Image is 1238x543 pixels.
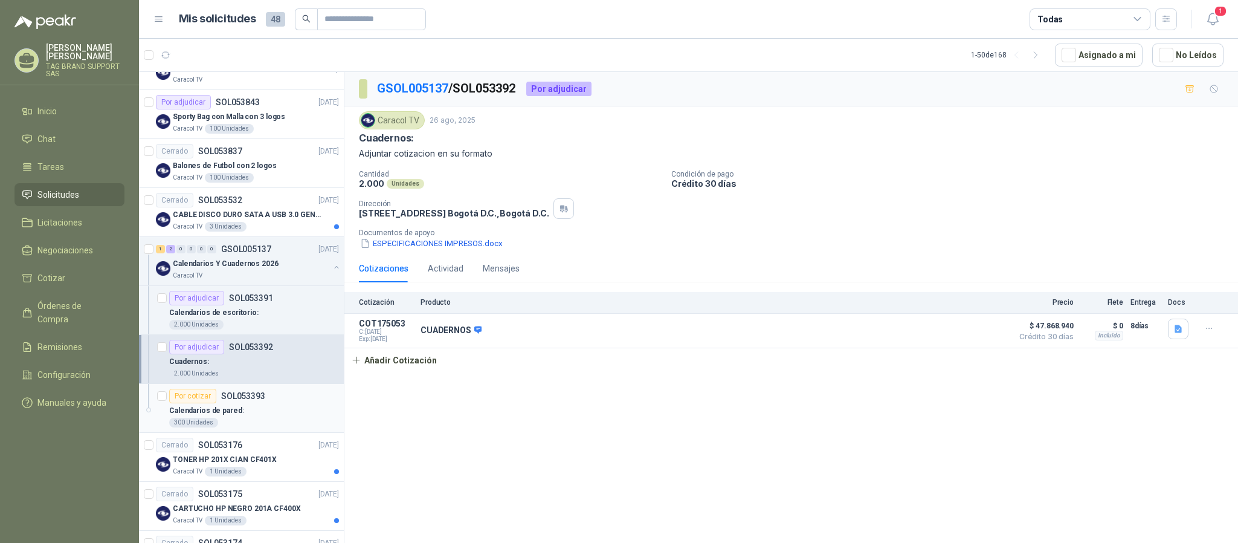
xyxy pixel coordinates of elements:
p: $ 0 [1081,319,1123,333]
p: Caracol TV [173,75,202,85]
p: Documentos de apoyo [359,229,1233,237]
div: 1 Unidades [205,467,247,476]
span: Inicio [37,105,57,118]
p: [PERSON_NAME] [PERSON_NAME] [46,44,124,60]
a: Manuales y ayuda [15,391,124,414]
p: SOL053391 [229,294,273,302]
p: CABLE DISCO DURO SATA A USB 3.0 GENERICO [173,209,323,221]
p: TAG BRAND SUPPORT SAS [46,63,124,77]
span: $ 47.868.940 [1013,319,1074,333]
div: Todas [1037,13,1063,26]
span: 1 [1214,5,1227,17]
a: Tareas [15,155,124,178]
p: Calendarios Y Cuadernos 2026 [173,258,279,270]
img: Company Logo [361,114,375,127]
p: Calendarios de pared: [169,405,243,417]
p: SOL053532 [198,196,242,204]
p: Flete [1081,298,1123,307]
p: Crédito 30 días [671,178,1233,189]
span: Solicitudes [37,188,79,201]
img: Logo peakr [15,15,76,29]
p: Caracol TV [173,173,202,183]
a: Inicio [15,100,124,123]
span: Chat [37,132,56,146]
a: Negociaciones [15,239,124,262]
div: 2 [166,245,175,253]
span: 48 [266,12,285,27]
p: Cantidad [359,170,662,178]
div: 1 - 50 de 168 [971,45,1045,65]
p: COT175053 [359,319,413,328]
div: Por adjudicar [156,95,211,109]
p: Caracol TV [173,222,202,232]
span: Órdenes de Compra [37,299,113,326]
img: Company Logo [156,261,170,276]
a: Por adjudicarSOL053391Calendarios de escritorio:2.000 Unidades [139,286,344,335]
div: Por adjudicar [169,340,224,354]
a: Cotizar [15,267,124,290]
p: SOL053393 [221,392,265,400]
img: Company Logo [156,163,170,178]
a: Licitaciones [15,211,124,234]
button: Añadir Cotización [344,348,443,372]
span: Tareas [37,160,64,174]
span: Negociaciones [37,244,93,257]
a: Por cotizarSOL053393Calendarios de pared:300 Unidades [139,384,344,433]
a: 1 2 0 0 0 0 GSOL005137[DATE] Company LogoCalendarios Y Cuadernos 2026Caracol TV [156,242,341,281]
a: Configuración [15,363,124,386]
span: Crédito 30 días [1013,333,1074,340]
button: No Leídos [1152,44,1223,67]
p: 2.000 [359,178,384,189]
img: Company Logo [156,65,170,80]
a: CerradoSOL053175[DATE] Company LogoCARTUCHO HP NEGRO 201A CF400XCaracol TV1 Unidades [139,482,344,531]
a: GSOL005137 [377,81,448,96]
div: 0 [207,245,216,253]
p: Dirección [359,200,549,208]
img: Company Logo [156,457,170,472]
div: Cerrado [156,487,193,501]
div: Cotizaciones [359,262,408,275]
div: 0 [197,245,206,253]
p: SOL053176 [198,441,242,449]
a: CerradoSOL053532[DATE] Company LogoCABLE DISCO DURO SATA A USB 3.0 GENERICOCaracol TV3 Unidades [139,188,344,237]
div: 100 Unidades [205,173,254,183]
div: Por adjudicar [526,82,592,96]
p: [DATE] [318,489,339,500]
div: Cerrado [156,193,193,207]
div: 300 Unidades [169,418,218,428]
p: Adjuntar cotizacion en su formato [359,147,1223,160]
span: C: [DATE] [359,328,413,336]
a: Chat [15,128,124,151]
span: Configuración [37,368,91,382]
div: Unidades [387,179,424,189]
p: [DATE] [318,440,339,451]
div: 1 Unidades [205,516,247,525]
div: 2.000 Unidades [169,320,224,330]
p: CARTUCHO HP NEGRO 201A CF400X [173,503,301,515]
p: Cuadernos: [359,132,414,145]
button: 1 [1202,8,1223,30]
p: [STREET_ADDRESS] Bogotá D.C. , Bogotá D.C. [359,208,549,218]
div: Incluido [1095,331,1123,340]
div: 2.000 Unidades [169,369,224,379]
h1: Mis solicitudes [179,10,256,28]
span: Exp: [DATE] [359,336,413,343]
p: CUADERNOS [421,325,482,336]
p: SOL053175 [198,490,242,498]
div: Por adjudicar [169,291,224,305]
p: Sporty Bag con Malla con 3 logos [173,111,285,123]
img: Company Logo [156,114,170,129]
div: 0 [187,245,196,253]
div: Actividad [428,262,463,275]
a: Por adjudicarSOL053392Cuadernos:2.000 Unidades [139,335,344,384]
p: Entrega [1130,298,1161,307]
a: Solicitudes [15,183,124,206]
p: Condición de pago [671,170,1233,178]
img: Company Logo [156,506,170,521]
p: SOL053392 [229,343,273,351]
button: ESPECIFICACIONES IMPRESOS.docx [359,237,504,250]
a: Remisiones [15,336,124,359]
p: Precio [1013,298,1074,307]
div: Por cotizar [169,389,216,403]
a: Por adjudicarSOL053843[DATE] Company LogoSporty Bag con Malla con 3 logosCaracol TV100 Unidades [139,90,344,139]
